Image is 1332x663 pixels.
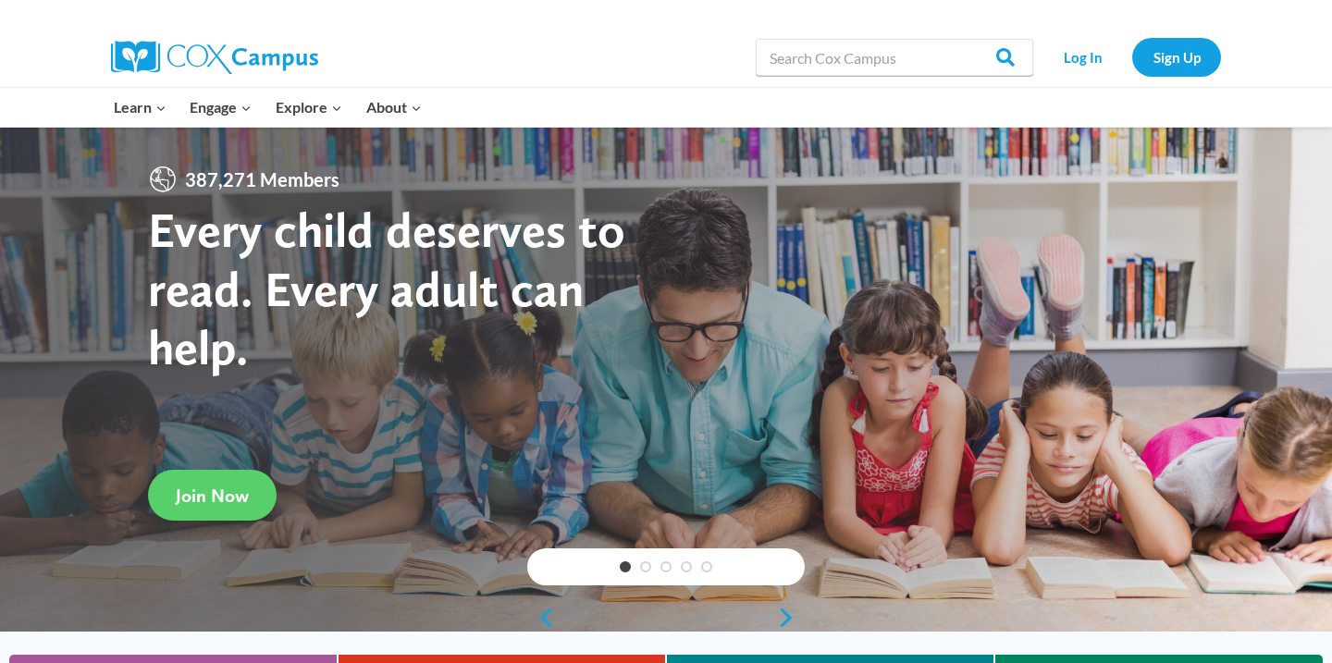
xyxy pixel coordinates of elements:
[756,39,1033,76] input: Search Cox Campus
[148,200,625,376] strong: Every child deserves to read. Every adult can help.
[777,607,805,629] a: next
[640,561,651,572] a: 2
[178,165,347,194] span: 387,271 Members
[114,95,166,119] span: Learn
[176,485,249,507] span: Join Now
[1132,38,1221,76] a: Sign Up
[701,561,712,572] a: 5
[1042,38,1123,76] a: Log In
[527,607,555,629] a: previous
[620,561,631,572] a: 1
[681,561,692,572] a: 4
[276,95,342,119] span: Explore
[148,470,277,521] a: Join Now
[111,41,318,74] img: Cox Campus
[366,95,422,119] span: About
[527,599,805,636] div: content slider buttons
[660,561,672,572] a: 3
[190,95,252,119] span: Engage
[102,88,433,127] nav: Primary Navigation
[1042,38,1221,76] nav: Secondary Navigation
